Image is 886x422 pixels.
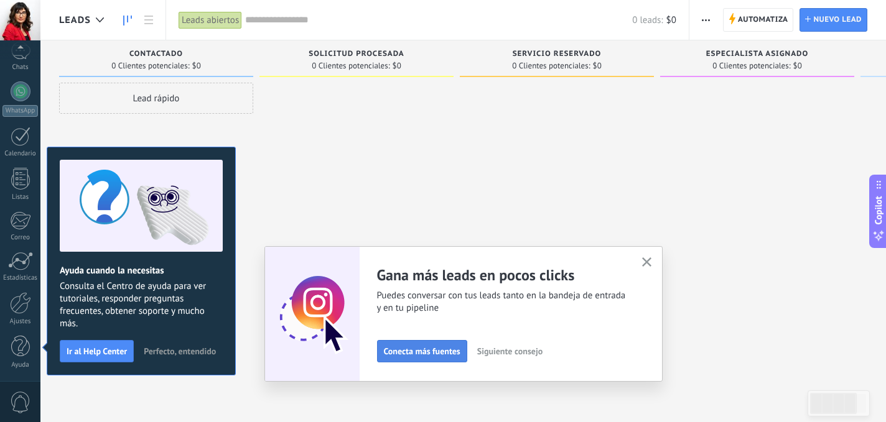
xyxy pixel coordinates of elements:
[312,62,389,70] span: 0 Clientes potenciales:
[738,9,788,31] span: Automatiza
[712,62,790,70] span: 0 Clientes potenciales:
[513,50,602,58] span: Servicio reservado
[477,347,543,355] span: Siguiente consejo
[138,8,159,32] a: Lista
[2,150,39,158] div: Calendario
[2,274,39,282] div: Estadísticas
[192,62,201,70] span: $0
[666,14,676,26] span: $0
[872,196,885,224] span: Copilot
[60,265,223,277] h2: Ayuda cuando la necesitas
[144,347,216,355] span: Perfecto, entendido
[2,193,39,201] div: Listas
[309,50,404,58] span: Solicitud procesada
[813,9,862,31] span: Nuevo lead
[697,8,715,32] button: Más
[666,50,848,60] div: Especialista asignado
[2,63,39,71] div: Chats
[2,318,39,326] div: Ajustes
[60,340,134,362] button: Ir al Help Center
[800,8,867,32] a: Nuevo lead
[266,50,447,60] div: Solicitud procesada
[466,50,648,60] div: Servicio reservado
[59,14,91,26] span: Leads
[793,62,802,70] span: $0
[393,62,401,70] span: $0
[65,50,247,60] div: Contactado
[2,105,38,117] div: WhatsApp
[59,83,253,114] div: Lead rápido
[129,50,183,58] span: Contactado
[67,347,127,355] span: Ir al Help Center
[60,280,223,330] span: Consulta el Centro de ayuda para ver tutoriales, responder preguntas frecuentes, obtener soporte ...
[111,62,189,70] span: 0 Clientes potenciales:
[723,8,794,32] a: Automatiza
[512,62,590,70] span: 0 Clientes potenciales:
[472,342,548,360] button: Siguiente consejo
[593,62,602,70] span: $0
[377,340,467,362] button: Conecta más fuentes
[179,11,242,29] div: Leads abiertos
[138,342,222,360] button: Perfecto, entendido
[706,50,808,58] span: Especialista asignado
[117,8,138,32] a: Leads
[384,347,460,355] span: Conecta más fuentes
[2,361,39,369] div: Ayuda
[377,290,627,314] span: Puedes conversar con tus leads tanto en la bandeja de entrada y en tu pipeline
[632,14,663,26] span: 0 leads:
[2,234,39,242] div: Correo
[377,265,627,285] h2: Gana más leads en pocos clicks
